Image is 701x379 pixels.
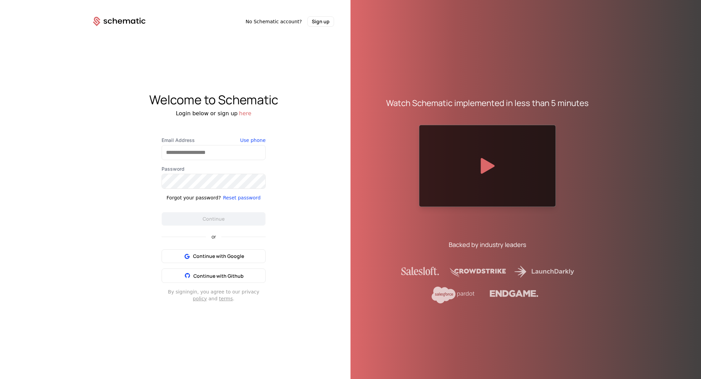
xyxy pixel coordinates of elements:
[77,109,350,118] div: Login below or sign up
[162,269,266,283] button: Continue with Github
[193,253,244,260] span: Continue with Google
[162,249,266,263] button: Continue with Google
[162,166,266,172] label: Password
[449,240,526,249] div: Backed by industry leaders
[162,212,266,226] button: Continue
[386,97,589,108] div: Watch Schematic implemented in less than 5 minutes
[245,18,302,25] span: No Schematic account?
[77,93,350,107] div: Welcome to Schematic
[193,296,207,301] a: policy
[219,296,233,301] a: terms
[167,194,221,201] div: Forgot your password?
[206,234,221,239] span: or
[162,137,266,144] label: Email Address
[307,16,334,27] button: Sign up
[162,288,266,302] div: By signing in , you agree to our privacy and .
[223,194,260,201] button: Reset password
[239,109,251,118] button: here
[240,137,266,144] button: Use phone
[193,273,244,279] span: Continue with Github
